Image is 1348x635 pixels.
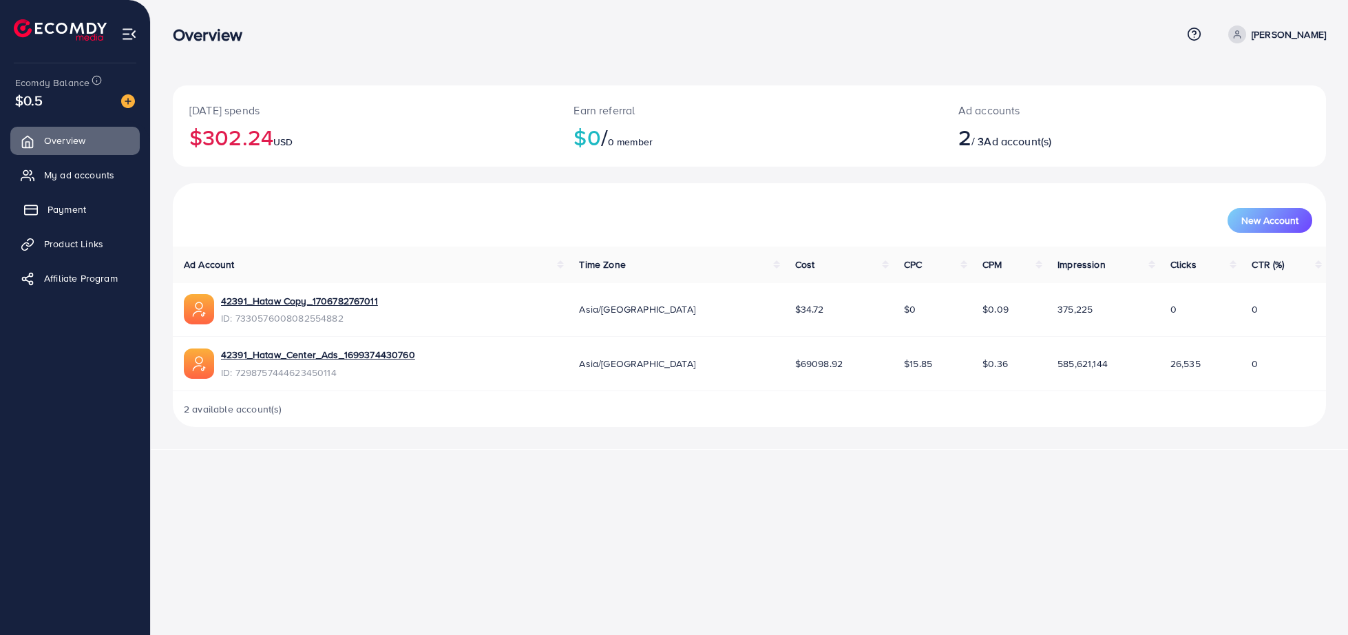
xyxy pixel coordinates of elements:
[273,135,293,149] span: USD
[904,258,922,271] span: CPC
[1057,258,1106,271] span: Impression
[795,258,815,271] span: Cost
[1170,302,1177,316] span: 0
[221,348,415,362] a: 42391_Hataw_Center_Ads_1699374430760
[44,134,85,147] span: Overview
[121,94,135,108] img: image
[1170,258,1197,271] span: Clicks
[608,135,653,149] span: 0 member
[221,311,378,325] span: ID: 7330576008082554882
[184,348,214,379] img: ic-ads-acc.e4c84228.svg
[173,25,253,45] h3: Overview
[15,90,43,110] span: $0.5
[1241,216,1298,225] span: New Account
[904,357,932,371] span: $15.85
[1252,357,1258,371] span: 0
[14,19,107,41] img: logo
[958,121,971,153] span: 2
[44,168,114,182] span: My ad accounts
[184,402,282,416] span: 2 available account(s)
[10,264,140,292] a: Affiliate Program
[795,302,824,316] span: $34.72
[121,26,137,42] img: menu
[1252,258,1284,271] span: CTR (%)
[10,196,140,223] a: Payment
[10,127,140,154] a: Overview
[982,357,1008,371] span: $0.36
[221,294,378,308] a: 42391_Hataw Copy_1706782767011
[958,102,1214,118] p: Ad accounts
[573,124,925,150] h2: $0
[1252,302,1258,316] span: 0
[984,134,1051,149] span: Ad account(s)
[601,121,608,153] span: /
[1223,25,1326,43] a: [PERSON_NAME]
[44,237,103,251] span: Product Links
[189,124,540,150] h2: $302.24
[579,302,695,316] span: Asia/[GEOGRAPHIC_DATA]
[795,357,843,371] span: $69098.92
[184,258,235,271] span: Ad Account
[579,258,625,271] span: Time Zone
[579,357,695,371] span: Asia/[GEOGRAPHIC_DATA]
[10,230,140,258] a: Product Links
[184,294,214,324] img: ic-ads-acc.e4c84228.svg
[982,258,1002,271] span: CPM
[982,302,1009,316] span: $0.09
[221,366,415,379] span: ID: 7298757444623450114
[44,271,118,285] span: Affiliate Program
[573,102,925,118] p: Earn referral
[15,76,89,90] span: Ecomdy Balance
[1057,302,1093,316] span: 375,225
[1228,208,1312,233] button: New Account
[189,102,540,118] p: [DATE] spends
[904,302,916,316] span: $0
[1057,357,1108,371] span: 585,621,144
[1170,357,1201,371] span: 26,535
[958,124,1214,150] h2: / 3
[1289,573,1338,625] iframe: Chat
[10,161,140,189] a: My ad accounts
[48,202,86,216] span: Payment
[1252,26,1326,43] p: [PERSON_NAME]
